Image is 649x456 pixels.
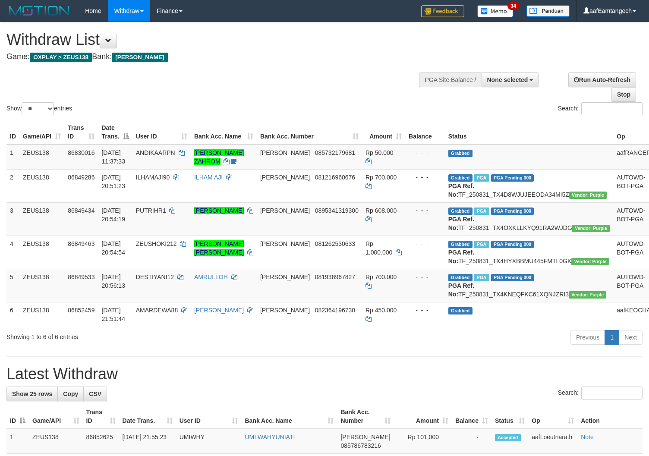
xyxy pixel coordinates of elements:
[491,274,534,281] span: PGA Pending
[19,169,64,202] td: ZEUS138
[409,173,441,182] div: - - -
[101,274,125,289] span: [DATE] 20:56:13
[6,236,19,269] td: 4
[29,404,83,429] th: Game/API: activate to sort column ascending
[176,404,242,429] th: User ID: activate to sort column ascending
[19,236,64,269] td: ZEUS138
[405,120,445,145] th: Balance
[260,274,310,280] span: [PERSON_NAME]
[136,174,170,181] span: ILHAMAJI90
[64,120,98,145] th: Trans ID: activate to sort column ascending
[445,269,613,302] td: TF_250831_TX4KNEQFKC61XQNJZRI3
[119,429,176,454] td: [DATE] 21:55:23
[68,240,95,247] span: 86849463
[136,307,178,314] span: AMARDEWA88
[569,291,606,299] span: Vendor URL: https://trx4.1velocity.biz
[474,274,489,281] span: Marked by aafRornrotha
[452,404,491,429] th: Balance: activate to sort column ascending
[6,365,643,383] h1: Latest Withdraw
[68,174,95,181] span: 86849286
[419,72,481,87] div: PGA Site Balance /
[337,404,394,429] th: Bank Acc. Number: activate to sort column ascending
[448,208,473,215] span: Grabbed
[194,207,244,214] a: [PERSON_NAME]
[570,330,605,345] a: Previous
[487,76,528,83] span: None selected
[611,87,636,102] a: Stop
[6,102,72,115] label: Show entries
[421,5,464,17] img: Feedback.jpg
[572,225,610,232] span: Vendor URL: https://trx4.1velocity.biz
[315,240,355,247] span: Copy 081262530633 to clipboard
[22,102,54,115] select: Showentries
[477,5,514,17] img: Button%20Memo.svg
[112,53,167,62] span: [PERSON_NAME]
[257,120,362,145] th: Bank Acc. Number: activate to sort column ascending
[448,216,474,231] b: PGA Ref. No:
[365,240,392,256] span: Rp 1.000.000
[491,404,528,429] th: Status: activate to sort column ascending
[6,302,19,327] td: 6
[6,31,424,48] h1: Withdraw List
[495,434,521,441] span: Accepted
[68,149,95,156] span: 86830016
[448,249,474,264] b: PGA Ref. No:
[526,5,570,17] img: panduan.png
[194,174,223,181] a: ILHAM AJI
[191,120,257,145] th: Bank Acc. Name: activate to sort column ascending
[448,282,474,298] b: PGA Ref. No:
[6,387,58,401] a: Show 25 rows
[83,429,119,454] td: 86852625
[6,120,19,145] th: ID
[365,307,397,314] span: Rp 450.000
[68,274,95,280] span: 86849533
[571,258,609,265] span: Vendor URL: https://trx4.1velocity.biz
[57,387,84,401] a: Copy
[194,307,244,314] a: [PERSON_NAME]
[605,330,619,345] a: 1
[260,240,310,247] span: [PERSON_NAME]
[340,434,390,440] span: [PERSON_NAME]
[6,404,29,429] th: ID: activate to sort column descending
[315,174,355,181] span: Copy 081216960676 to clipboard
[19,120,64,145] th: Game/API: activate to sort column ascending
[6,269,19,302] td: 5
[98,120,132,145] th: Date Trans.: activate to sort column descending
[194,274,228,280] a: AMRULLOH
[474,174,489,182] span: Marked by aafRornrotha
[6,145,19,170] td: 1
[19,302,64,327] td: ZEUS138
[136,240,177,247] span: ZEUSHOKI212
[260,174,310,181] span: [PERSON_NAME]
[136,149,175,156] span: ANDIKAARPN
[6,202,19,236] td: 3
[482,72,539,87] button: None selected
[194,240,244,256] a: [PERSON_NAME] [PERSON_NAME]
[101,207,125,223] span: [DATE] 20:54:19
[136,274,174,280] span: DESTIYANI12
[30,53,92,62] span: OXPLAY > ZEUS138
[365,274,397,280] span: Rp 700.000
[409,306,441,314] div: - - -
[132,120,191,145] th: User ID: activate to sort column ascending
[491,241,534,248] span: PGA Pending
[581,387,643,399] input: Search:
[101,240,125,256] span: [DATE] 20:54:54
[569,192,607,199] span: Vendor URL: https://trx4.1velocity.biz
[315,274,355,280] span: Copy 081938967827 to clipboard
[241,404,337,429] th: Bank Acc. Name: activate to sort column ascending
[136,207,166,214] span: PUTRIHR1
[528,429,577,454] td: aafLoeutnarath
[101,149,125,165] span: [DATE] 11:37:33
[474,241,489,248] span: Marked by aafRornrotha
[315,149,355,156] span: Copy 085732179681 to clipboard
[528,404,577,429] th: Op: activate to sort column ascending
[68,207,95,214] span: 86849434
[558,387,643,399] label: Search:
[507,2,519,10] span: 34
[568,72,636,87] a: Run Auto-Refresh
[558,102,643,115] label: Search:
[19,202,64,236] td: ZEUS138
[448,150,473,157] span: Grabbed
[445,120,613,145] th: Status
